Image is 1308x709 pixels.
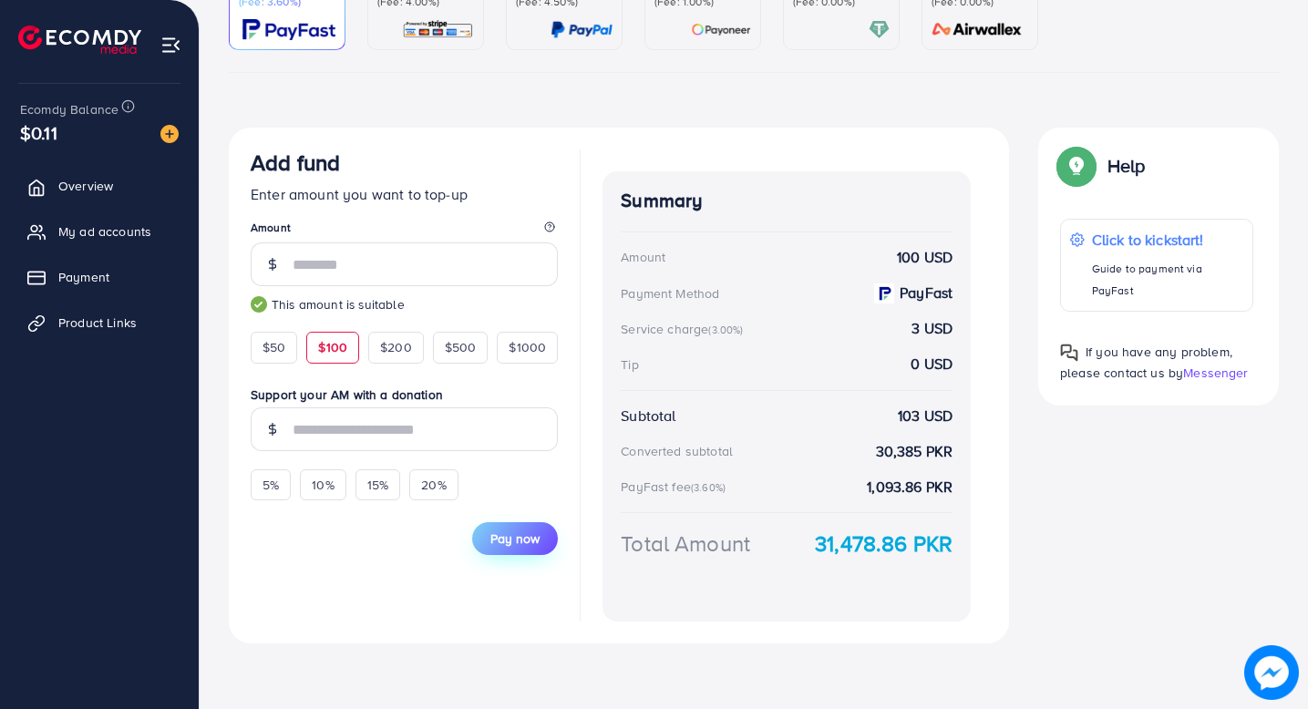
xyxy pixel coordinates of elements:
h3: Add fund [251,149,340,176]
strong: 3 USD [911,318,953,339]
legend: Amount [251,220,558,242]
img: card [242,19,335,40]
div: Subtotal [621,406,675,426]
span: 5% [263,476,279,494]
span: 15% [367,476,388,494]
span: Ecomdy Balance [20,100,118,118]
strong: 103 USD [898,406,953,426]
span: $1000 [509,338,546,356]
strong: 1,093.86 PKR [867,477,953,498]
span: Payment [58,268,109,286]
p: Click to kickstart! [1092,229,1243,251]
img: card [402,19,474,40]
img: image [1244,645,1299,700]
small: (3.00%) [708,323,743,337]
a: Payment [14,259,185,295]
img: card [551,19,613,40]
span: $100 [318,338,347,356]
span: If you have any problem, please contact us by [1060,343,1232,382]
span: My ad accounts [58,222,151,241]
div: Converted subtotal [621,442,733,460]
span: Product Links [58,313,137,332]
img: Popup guide [1060,149,1093,182]
button: Pay now [472,522,558,555]
img: menu [160,35,181,56]
img: card [926,19,1028,40]
div: Total Amount [621,528,750,560]
strong: PayFast [900,283,953,303]
div: Amount [621,248,665,266]
a: My ad accounts [14,213,185,250]
small: This amount is suitable [251,295,558,313]
div: Tip [621,355,638,374]
div: Service charge [621,320,748,338]
img: payment [874,283,894,303]
img: card [691,19,751,40]
span: Overview [58,177,113,195]
a: Product Links [14,304,185,341]
span: 20% [421,476,446,494]
p: Help [1107,155,1146,177]
div: Payment Method [621,284,719,303]
span: $200 [380,338,412,356]
img: card [869,19,890,40]
strong: 0 USD [911,354,953,375]
img: image [160,125,179,143]
p: Enter amount you want to top-up [251,183,558,205]
span: Pay now [490,529,540,548]
label: Support your AM with a donation [251,385,558,404]
h4: Summary [621,190,953,212]
a: Overview [14,168,185,204]
strong: 100 USD [897,247,953,268]
span: 10% [312,476,334,494]
span: $0.11 [20,119,57,146]
span: $50 [263,338,285,356]
strong: 31,478.86 PKR [815,528,953,560]
img: guide [251,296,267,313]
div: PayFast fee [621,478,731,496]
img: Popup guide [1060,344,1078,362]
p: Guide to payment via PayFast [1092,258,1243,302]
img: logo [18,26,141,54]
span: $500 [445,338,477,356]
span: Messenger [1183,364,1248,382]
strong: 30,385 PKR [876,441,953,462]
small: (3.60%) [691,480,726,495]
